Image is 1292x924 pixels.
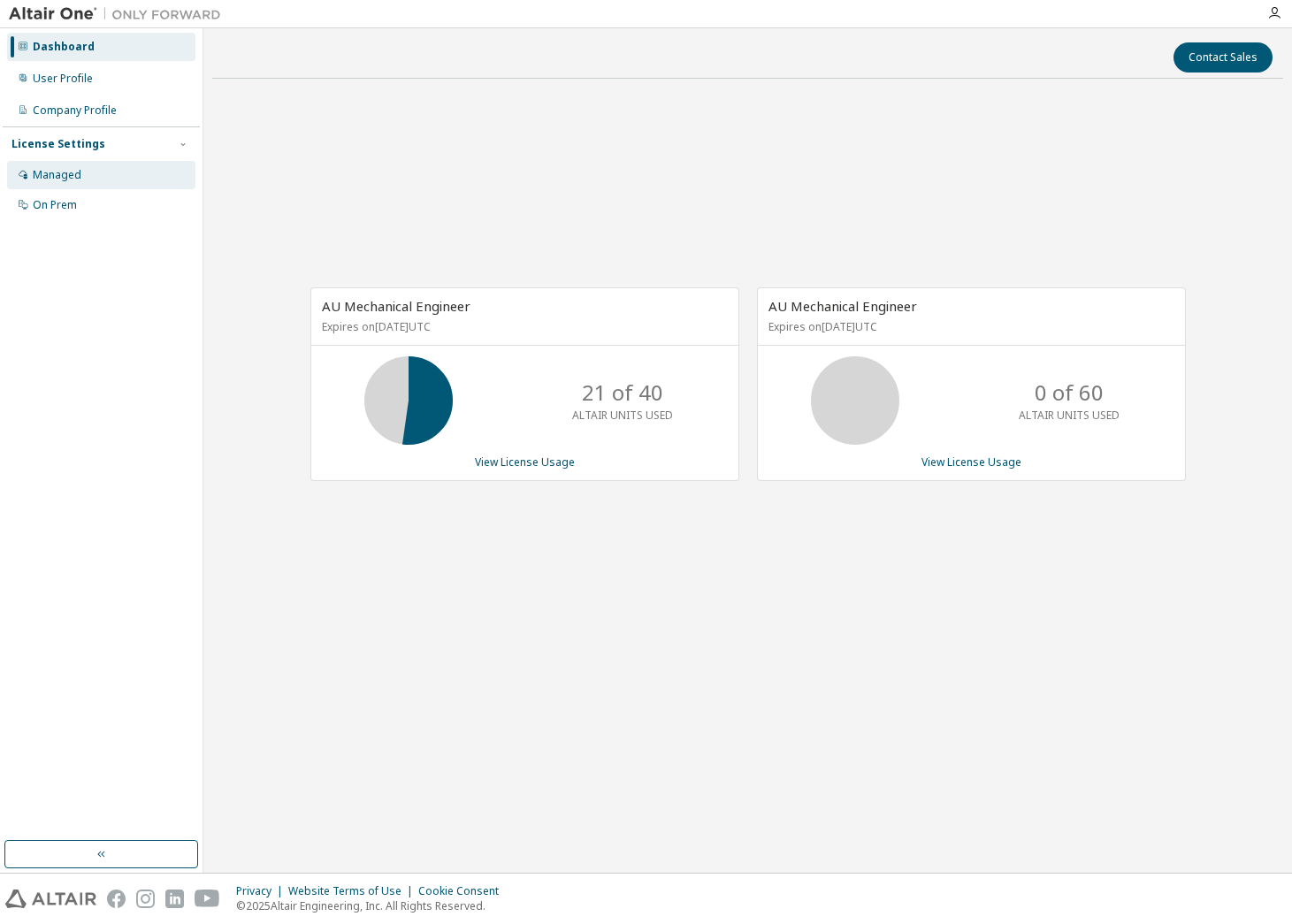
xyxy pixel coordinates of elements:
p: 0 of 60 [1035,378,1104,408]
div: License Settings [11,137,105,151]
img: instagram.svg [136,890,155,908]
p: 21 of 40 [582,378,663,408]
img: youtube.svg [195,890,220,908]
img: altair_logo.svg [5,890,96,908]
button: Contact Sales [1174,42,1273,73]
img: linkedin.svg [165,890,184,908]
div: Managed [33,168,81,182]
div: Dashboard [33,40,95,54]
div: On Prem [33,198,77,212]
p: ALTAIR UNITS USED [572,408,673,423]
p: Expires on [DATE] UTC [768,319,1170,334]
div: Cookie Consent [418,884,509,898]
div: Company Profile [33,103,117,118]
div: Website Terms of Use [288,884,418,898]
img: facebook.svg [107,890,126,908]
span: AU Mechanical Engineer [768,297,917,315]
p: ALTAIR UNITS USED [1019,408,1120,423]
a: View License Usage [921,454,1021,470]
div: Privacy [236,884,288,898]
span: AU Mechanical Engineer [322,297,470,315]
p: Expires on [DATE] UTC [322,319,723,334]
a: View License Usage [475,454,575,470]
p: © 2025 Altair Engineering, Inc. All Rights Reserved. [236,898,509,913]
img: Altair One [9,5,230,23]
div: User Profile [33,72,93,86]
